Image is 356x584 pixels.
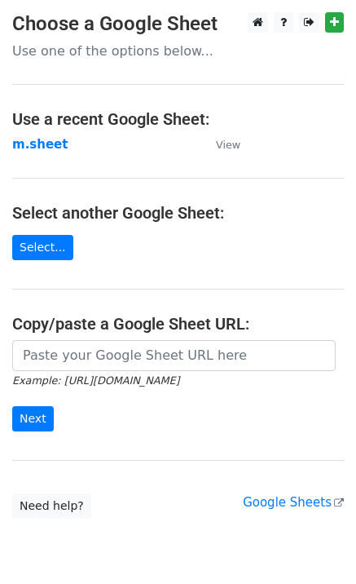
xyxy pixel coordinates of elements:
[12,340,336,371] input: Paste your Google Sheet URL here
[12,42,344,60] p: Use one of the options below...
[216,139,240,151] small: View
[12,109,344,129] h4: Use a recent Google Sheet:
[12,203,344,223] h4: Select another Google Sheet:
[12,137,68,152] a: m.sheet
[12,12,344,36] h3: Choose a Google Sheet
[12,314,344,334] h4: Copy/paste a Google Sheet URL:
[12,406,54,431] input: Next
[243,495,344,510] a: Google Sheets
[12,235,73,260] a: Select...
[12,493,91,519] a: Need help?
[200,137,240,152] a: View
[12,374,179,387] small: Example: [URL][DOMAIN_NAME]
